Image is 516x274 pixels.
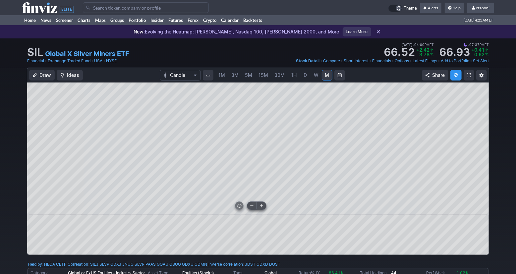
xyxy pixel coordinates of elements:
a: PAAS [145,261,156,268]
a: Groups [108,15,126,25]
span: • [410,58,412,64]
a: Alerts [420,3,441,13]
span: • [91,58,93,64]
span: M [325,72,329,78]
span: 07:37PM ET [464,42,489,48]
span: 3M [231,72,239,78]
a: GDMN [195,261,207,268]
span: • [413,42,414,48]
a: M [322,70,332,81]
span: Ideas [67,72,79,79]
span: +0.41 [471,47,485,53]
a: HECA [44,261,55,268]
a: 5M [242,70,255,81]
span: 1M [218,72,225,78]
span: Latest Filings [413,58,437,63]
a: GDXJ [110,261,121,268]
a: SILJ [90,261,98,268]
button: Share [422,70,448,81]
span: • [438,58,440,64]
button: Zoom in [257,202,266,210]
a: Forex [185,15,201,25]
a: CETF [56,261,66,268]
span: 3.78 [419,52,430,57]
a: W [311,70,321,81]
a: Learn More [343,27,371,36]
span: • [392,58,394,64]
a: 15M [256,70,271,81]
span: Stock Detail [296,58,319,63]
a: Backtests [241,15,264,25]
a: 1M [215,70,228,81]
a: rraponi [467,3,494,13]
a: GDXD [257,261,268,268]
a: Calendar [219,15,241,25]
a: D [300,70,311,81]
span: Theme [404,5,417,12]
button: Reset zoom [235,202,243,210]
button: Explore new features [450,70,462,81]
a: Futures [166,15,185,25]
span: 15M [258,72,268,78]
input: Search [83,2,209,13]
strong: 66.52 [384,47,415,58]
button: Draw [29,70,55,81]
span: Draw [39,72,51,79]
span: • [369,58,372,64]
a: SLVP [99,261,109,268]
span: • [468,42,469,48]
span: +2.42 [416,47,430,53]
button: Interval [203,70,213,81]
button: Chart Settings [476,70,487,81]
a: Stock Detail [296,58,319,64]
a: 30M [271,70,288,81]
a: Insider [148,15,166,25]
a: Latest Filings [413,58,437,64]
a: Theme [388,5,417,12]
span: Candle [170,72,191,79]
a: SLVR [135,261,144,268]
a: Set Alert [473,58,489,64]
button: Ideas [57,70,83,81]
a: Compare [323,58,340,64]
a: JNUG [122,261,134,268]
p: Evolving the Heatmap: [PERSON_NAME], Nasdaq 100, [PERSON_NAME] 2000, and More [134,28,339,35]
span: 5M [245,72,252,78]
a: Screener [54,15,75,25]
button: Chart Type [160,70,201,81]
a: Help [445,3,464,13]
span: [DATE] 04:00PM ET [401,42,434,48]
a: Home [22,15,38,25]
a: Options [395,58,409,64]
a: GOAU [157,261,168,268]
a: JDST [245,261,256,268]
span: 30M [274,72,285,78]
a: Financial [27,58,44,64]
span: • [470,58,472,64]
a: Global X Silver Miners ETF [45,49,129,58]
div: : [28,261,66,268]
strong: 66.93 [439,47,470,58]
button: Zoom out [247,202,257,210]
button: Range [334,70,345,81]
span: • [45,58,47,64]
span: 1H [291,72,297,78]
span: 0.62 [474,52,485,57]
h1: SIL [27,47,43,58]
a: Fullscreen [464,70,474,81]
span: D [304,72,307,78]
a: Held by [28,262,42,267]
span: Share [432,72,445,79]
a: Exchange Traded Fund [48,58,90,64]
a: GDXU [182,261,194,268]
a: DUST [269,261,280,268]
span: % [485,52,489,57]
a: USA [94,58,102,64]
span: • [320,58,322,64]
a: Crypto [201,15,219,25]
span: rraponi [476,5,489,10]
span: • [103,58,105,64]
div: | : [207,261,280,268]
a: Charts [75,15,93,25]
span: W [314,72,318,78]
